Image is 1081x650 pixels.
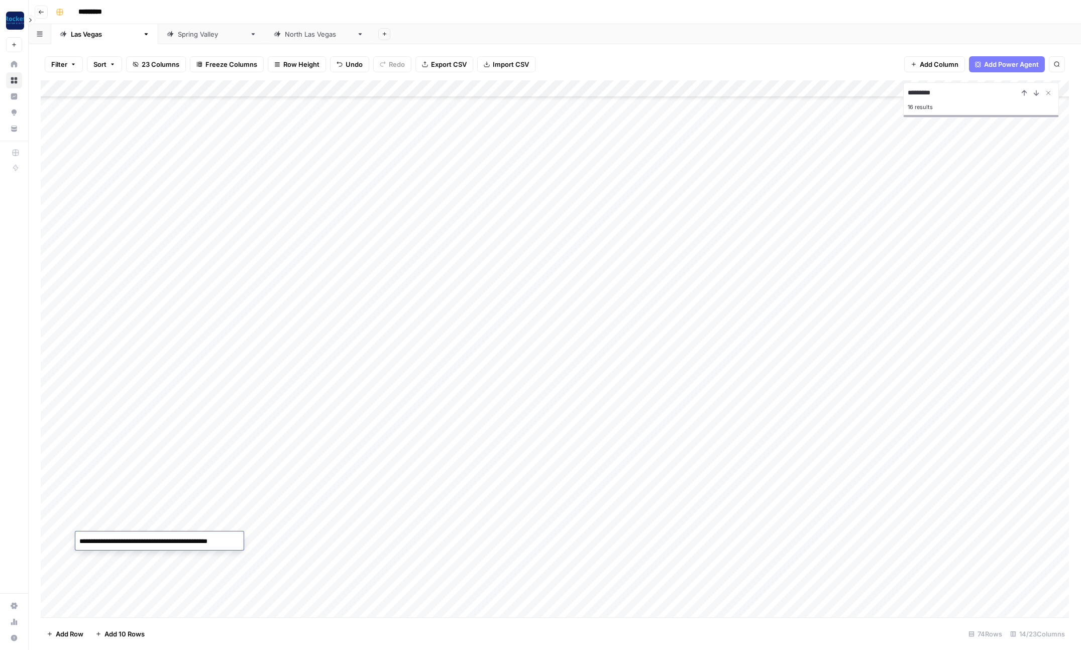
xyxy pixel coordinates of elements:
a: Your Data [6,121,22,137]
div: 16 results [908,101,1054,113]
span: Filter [51,59,67,69]
button: Next Result [1030,87,1042,99]
span: Row Height [283,59,319,69]
div: [GEOGRAPHIC_DATA] [285,29,353,39]
a: [GEOGRAPHIC_DATA] [265,24,372,44]
a: Browse [6,72,22,88]
button: Add 10 Rows [89,626,151,642]
span: Sort [93,59,106,69]
button: Workspace: Rocket Pilots [6,8,22,33]
button: Freeze Columns [190,56,264,72]
button: 23 Columns [126,56,186,72]
a: Home [6,56,22,72]
a: [GEOGRAPHIC_DATA] [51,24,158,44]
button: Help + Support [6,630,22,646]
span: Add Column [920,59,958,69]
a: Usage [6,614,22,630]
button: Filter [45,56,83,72]
button: Redo [373,56,411,72]
span: Export CSV [431,59,467,69]
span: 23 Columns [142,59,179,69]
button: Add Row [41,626,89,642]
span: Add 10 Rows [104,629,145,639]
button: Add Column [904,56,965,72]
span: Freeze Columns [205,59,257,69]
div: 74 Rows [964,626,1006,642]
a: Settings [6,598,22,614]
div: [GEOGRAPHIC_DATA] [71,29,139,39]
span: Add Power Agent [984,59,1039,69]
span: Add Row [56,629,83,639]
span: Undo [346,59,363,69]
button: Sort [87,56,122,72]
button: Row Height [268,56,326,72]
div: [GEOGRAPHIC_DATA] [178,29,246,39]
button: Undo [330,56,369,72]
div: 14/23 Columns [1006,626,1069,642]
button: Previous Result [1018,87,1030,99]
a: Insights [6,88,22,104]
a: Opportunities [6,104,22,121]
a: [GEOGRAPHIC_DATA] [158,24,265,44]
button: Add Power Agent [969,56,1045,72]
button: Export CSV [415,56,473,72]
button: Close Search [1042,87,1054,99]
span: Import CSV [493,59,529,69]
button: Import CSV [477,56,535,72]
img: Rocket Pilots Logo [6,12,24,30]
span: Redo [389,59,405,69]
